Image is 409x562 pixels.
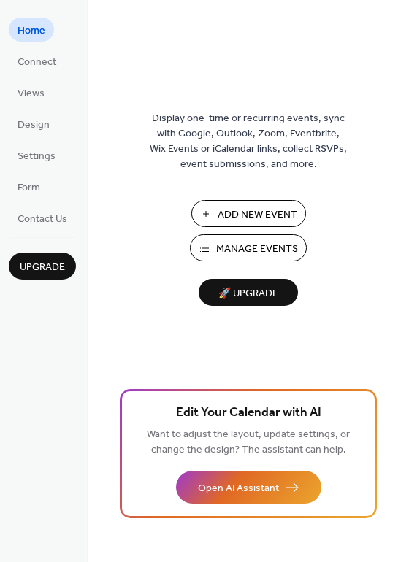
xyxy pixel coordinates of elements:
[9,49,65,73] a: Connect
[18,86,45,101] span: Views
[198,481,279,496] span: Open AI Assistant
[18,55,56,70] span: Connect
[18,212,67,227] span: Contact Us
[216,242,298,257] span: Manage Events
[20,260,65,275] span: Upgrade
[150,111,347,172] span: Display one-time or recurring events, sync with Google, Outlook, Zoom, Eventbrite, Wix Events or ...
[9,206,76,230] a: Contact Us
[218,207,297,223] span: Add New Event
[176,471,321,504] button: Open AI Assistant
[18,180,40,196] span: Form
[9,80,53,104] a: Views
[18,149,56,164] span: Settings
[9,174,49,199] a: Form
[207,284,289,304] span: 🚀 Upgrade
[9,143,64,167] a: Settings
[190,234,307,261] button: Manage Events
[191,200,306,227] button: Add New Event
[176,403,321,423] span: Edit Your Calendar with AI
[9,18,54,42] a: Home
[9,112,58,136] a: Design
[147,425,350,460] span: Want to adjust the layout, update settings, or change the design? The assistant can help.
[18,23,45,39] span: Home
[18,118,50,133] span: Design
[199,279,298,306] button: 🚀 Upgrade
[9,253,76,280] button: Upgrade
